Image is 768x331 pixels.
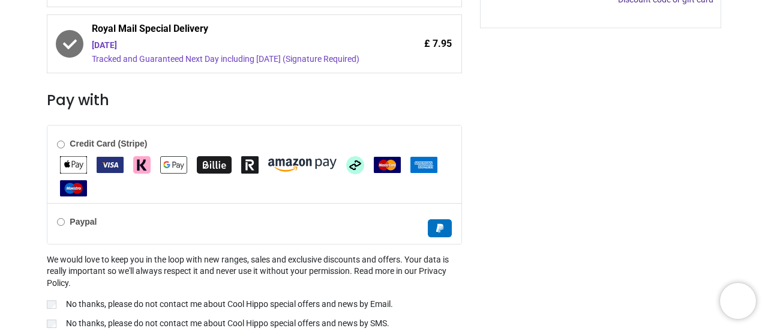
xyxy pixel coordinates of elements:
input: No thanks, please do not contact me about Cool Hippo special offers and news by SMS. [47,320,56,328]
p: No thanks, please do not contact me about Cool Hippo special offers and news by SMS. [66,318,389,330]
span: £ 7.95 [424,37,452,50]
img: Apple Pay [60,156,87,174]
iframe: Brevo live chat [720,283,756,319]
img: VISA [97,157,124,173]
img: Klarna [133,156,151,174]
input: Paypal [57,218,65,226]
span: Afterpay Clearpay [346,159,364,169]
span: American Express [410,159,437,169]
span: Amazon Pay [268,159,337,169]
img: Amazon Pay [268,159,337,172]
p: No thanks, please do not contact me about Cool Hippo special offers and news by Email. [66,299,393,311]
span: Klarna [133,159,151,169]
input: No thanks, please do not contact me about Cool Hippo special offers and news by Email. [47,300,56,309]
img: Maestro [60,180,87,196]
img: Afterpay Clearpay [346,156,364,174]
span: Apple Pay [60,159,87,169]
span: Paypal [428,222,452,232]
div: [DATE] [92,40,379,52]
span: Royal Mail Special Delivery [92,22,379,39]
span: VISA [97,159,124,169]
h3: Pay with [47,90,461,111]
span: MasterCard [374,159,401,169]
img: American Express [410,157,437,173]
span: Revolut Pay [241,159,259,169]
img: Paypal [428,219,452,237]
img: Google Pay [160,156,187,174]
span: Maestro [60,183,87,192]
div: Tracked and Guaranteed Next Day including [DATE] (Signature Required) [92,53,379,65]
b: Credit Card (Stripe) [70,139,147,148]
img: Revolut Pay [241,156,259,174]
b: Paypal [70,217,97,226]
img: Billie [197,156,232,174]
input: Credit Card (Stripe) [57,141,65,148]
span: Google Pay [160,159,187,169]
img: MasterCard [374,157,401,173]
span: Billie [197,159,232,169]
